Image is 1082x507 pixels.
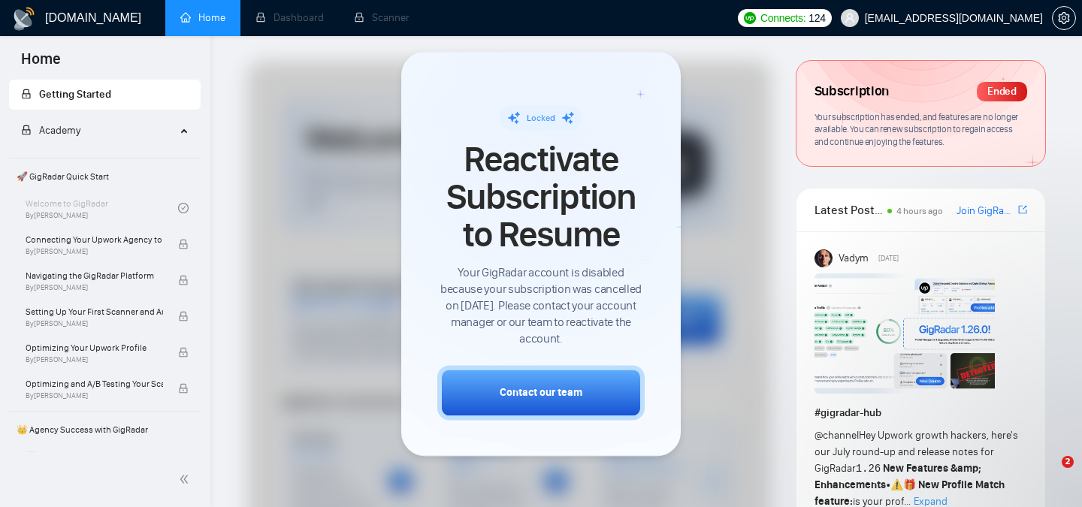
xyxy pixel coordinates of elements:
a: homeHome [180,11,225,24]
span: Subscription [815,79,889,104]
span: check-circle [178,203,189,213]
span: 🎁 [903,478,916,491]
span: lock [178,383,189,394]
span: By [PERSON_NAME] [26,355,163,364]
li: Getting Started [9,80,201,110]
span: 2 [1062,456,1074,468]
button: Contact our team [437,365,645,420]
span: Optimizing Your Upwork Profile [26,340,163,355]
span: lock [178,275,189,285]
span: Home [9,48,73,80]
span: Locked [527,113,555,123]
span: By [PERSON_NAME] [26,247,163,256]
code: 1.26 [856,463,881,475]
span: lock [178,311,189,321]
span: Your subscription has ended, and features are no longer available. You can renew subscription to ... [815,111,1019,147]
span: Navigating the GigRadar Platform [26,268,163,283]
span: Connecting Your Upwork Agency to GigRadar [26,232,163,247]
span: user [845,13,855,23]
img: logo [12,7,36,31]
span: Vadym [839,250,869,267]
span: setting [1053,12,1075,24]
div: Contact our team [500,385,582,400]
iframe: Intercom live chat [1031,456,1067,492]
div: Ended [977,82,1027,101]
span: Latest Posts from the GigRadar Community [815,201,883,219]
span: 124 [808,10,825,26]
span: By [PERSON_NAME] [26,319,163,328]
span: ⚠️ [890,478,903,491]
span: Connects: [760,10,805,26]
span: Academy [39,124,80,137]
span: Reactivate Subscription to Resume [437,140,645,254]
button: setting [1052,6,1076,30]
span: lock [21,89,32,99]
span: Getting Started [39,88,111,101]
span: lock [21,125,32,135]
img: F09AC4U7ATU-image.png [815,273,995,394]
a: Join GigRadar Slack Community [957,203,1015,219]
span: lock [178,239,189,249]
span: By [PERSON_NAME] [26,283,163,292]
span: [DATE] [878,252,899,265]
span: Your GigRadar account is disabled because your subscription was cancelled on [DATE]. Please conta... [437,264,645,347]
img: Vadym [815,249,833,267]
span: Optimizing and A/B Testing Your Scanner for Better Results [26,376,163,391]
span: Setting Up Your First Scanner and Auto-Bidder [26,304,163,319]
span: By [PERSON_NAME] [26,391,163,400]
a: export [1018,203,1027,217]
span: 4 hours ago [896,206,943,216]
span: lock [178,347,189,358]
img: upwork-logo.png [744,12,756,24]
a: setting [1052,12,1076,24]
span: double-left [179,472,194,487]
span: 🚀 GigRadar Quick Start [11,161,199,192]
span: Academy [21,124,80,137]
span: export [1018,204,1027,216]
span: 👑 Agency Success with GigRadar [11,415,199,445]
